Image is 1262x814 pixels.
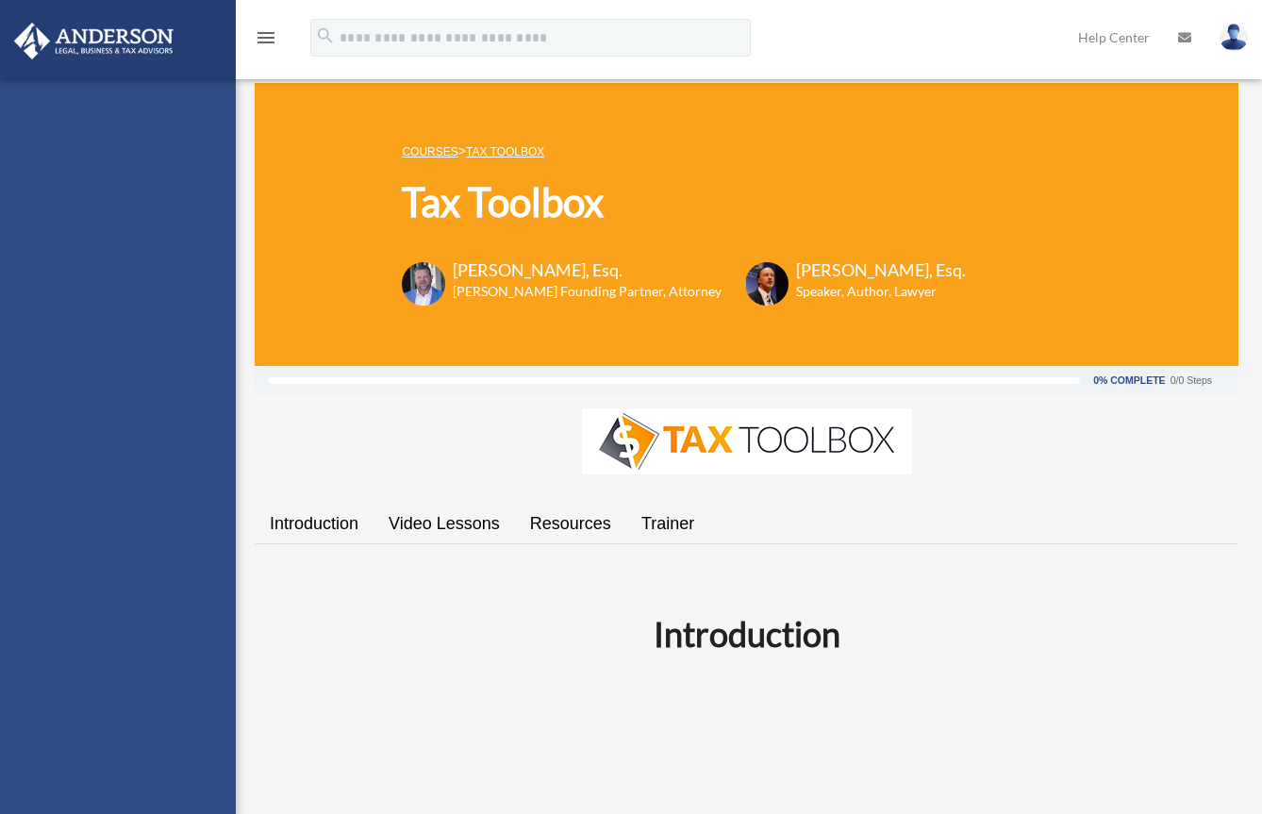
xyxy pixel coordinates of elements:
h1: Tax Toolbox [402,174,966,230]
div: 0% Complete [1093,375,1165,386]
a: Introduction [255,497,374,551]
img: Anderson Advisors Platinum Portal [8,23,179,59]
a: COURSES [402,145,457,158]
h3: [PERSON_NAME], Esq. [453,258,722,282]
div: 0/0 Steps [1171,375,1212,386]
p: > [402,140,966,163]
h6: [PERSON_NAME] Founding Partner, Attorney [453,282,722,301]
img: Scott-Estill-Headshot.png [745,262,789,306]
h3: [PERSON_NAME], Esq. [796,258,966,282]
img: Toby-circle-head.png [402,262,445,306]
h6: Speaker, Author, Lawyer [796,282,942,301]
i: search [315,25,336,46]
a: Tax Toolbox [466,145,544,158]
a: menu [255,33,277,49]
a: Trainer [626,497,709,551]
h2: Introduction [266,610,1227,657]
img: User Pic [1220,24,1248,51]
a: Video Lessons [374,497,515,551]
i: menu [255,26,277,49]
a: Resources [515,497,626,551]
